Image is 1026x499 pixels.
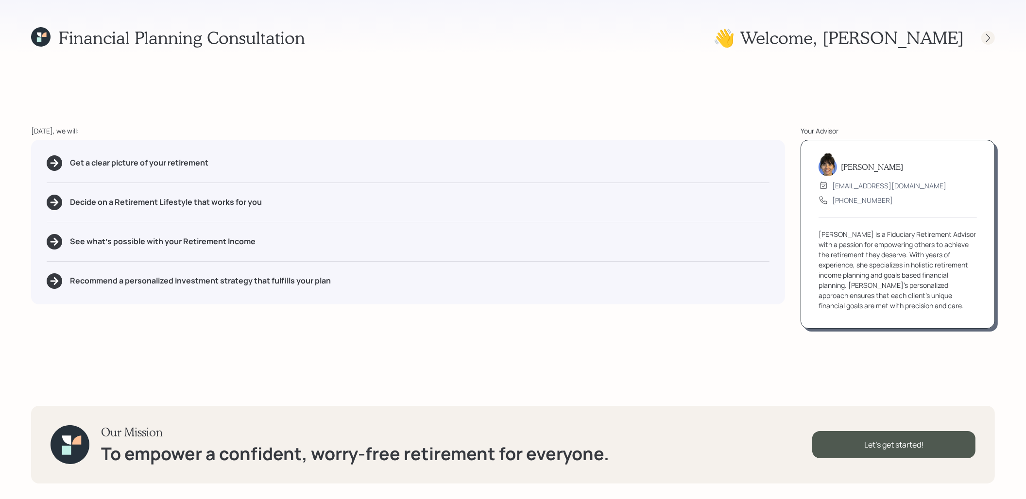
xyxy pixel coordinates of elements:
[801,126,995,136] div: Your Advisor
[101,425,609,439] h3: Our Mission
[70,276,331,285] h5: Recommend a personalized investment strategy that fulfills your plan
[832,181,946,191] div: [EMAIL_ADDRESS][DOMAIN_NAME]
[70,237,256,246] h5: See what's possible with your Retirement Income
[819,153,837,176] img: treva-nostdahl-headshot.png
[841,162,903,171] h5: [PERSON_NAME]
[70,158,208,167] h5: Get a clear picture of your retirement
[101,443,609,464] h1: To empower a confident, worry-free retirement for everyone.
[70,198,262,207] h5: Decide on a Retirement Lifestyle that works for you
[812,431,975,458] div: Let's get started!
[58,27,305,48] h1: Financial Planning Consultation
[819,229,977,311] div: [PERSON_NAME] is a Fiduciary Retirement Advisor with a passion for empowering others to achieve t...
[31,126,785,136] div: [DATE], we will:
[832,195,893,205] div: [PHONE_NUMBER]
[713,27,964,48] h1: 👋 Welcome , [PERSON_NAME]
